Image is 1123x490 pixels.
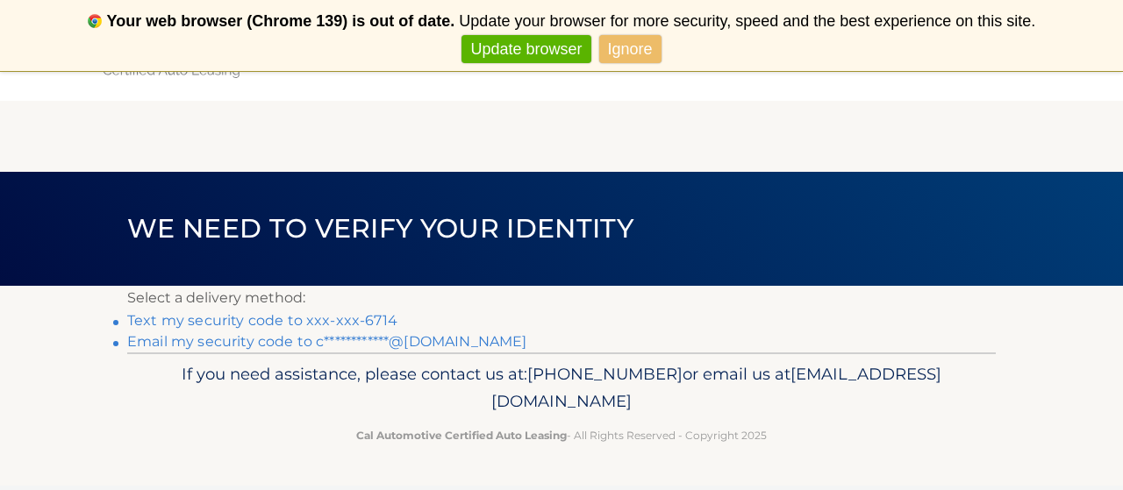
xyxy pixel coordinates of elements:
[127,312,397,329] a: Text my security code to xxx-xxx-6714
[107,12,455,30] b: Your web browser (Chrome 139) is out of date.
[127,212,633,245] span: We need to verify your identity
[599,35,662,64] a: Ignore
[461,35,590,64] a: Update browser
[459,12,1035,30] span: Update your browser for more security, speed and the best experience on this site.
[139,360,984,416] p: If you need assistance, please contact us at: or email us at
[527,364,683,384] span: [PHONE_NUMBER]
[139,426,984,444] p: - All Rights Reserved - Copyright 2025
[356,429,567,442] strong: Cal Automotive Certified Auto Leasing
[127,286,996,310] p: Select a delivery method:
